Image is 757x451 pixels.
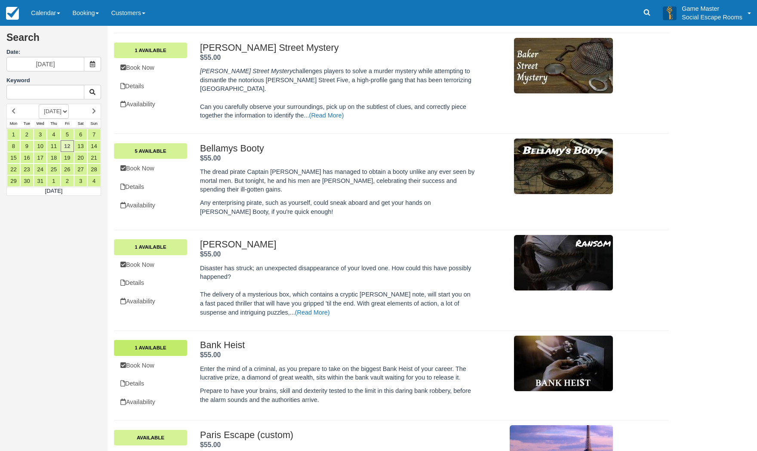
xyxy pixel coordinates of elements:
a: 26 [61,164,74,175]
a: Available [114,430,187,445]
a: 5 [61,129,74,140]
strong: Price: $55 [200,250,221,258]
th: Tue [20,119,34,128]
h2: [PERSON_NAME] [200,239,475,250]
a: 1 Available [114,43,187,58]
img: M31-3 [514,235,613,290]
img: M24-3 [514,336,613,391]
a: 1 [47,175,60,187]
a: 8 [7,140,20,152]
a: 10 [34,140,47,152]
span: $55.00 [200,250,221,258]
p: Game Master [682,4,742,13]
h2: [PERSON_NAME] Street Mystery [200,43,475,53]
a: 19 [61,152,74,164]
p: Enter the mind of a criminal, as you prepare to take on the biggest Bank Heist of your career. Th... [200,365,475,382]
p: challenges players to solve a murder mystery while attempting to dismantle the notorious [PERSON_... [200,67,475,120]
a: 31 [34,175,47,187]
a: Book Now [114,160,187,177]
p: Disaster has struck; an unexpected disappearance of your loved one. How could this have possibly ... [200,264,475,317]
th: Wed [34,119,47,128]
a: 2 [20,129,34,140]
p: Prepare to have your brains, skill and dexterity tested to the limit in this daring bank robbery,... [200,386,475,404]
th: Thu [47,119,60,128]
a: 14 [87,140,101,152]
a: Availability [114,293,187,310]
a: 21 [87,152,101,164]
h2: Search [6,32,101,48]
a: 28 [87,164,101,175]
a: 16 [20,152,34,164]
a: 15 [7,152,20,164]
h2: Bellamys Booty [200,143,475,154]
h2: Paris Escape (custom) [200,430,475,440]
a: 2 [61,175,74,187]
a: 1 Available [114,340,187,355]
a: 12 [61,140,74,152]
span: $55.00 [200,54,221,61]
a: 3 [34,129,47,140]
a: Book Now [114,357,187,374]
a: 29 [7,175,20,187]
th: Sun [87,119,101,128]
a: (Read More) [295,309,330,316]
strong: Price: $55 [200,154,221,162]
strong: Price: $55 [200,441,221,448]
a: 13 [74,140,87,152]
a: Details [114,178,187,196]
a: Details [114,274,187,292]
a: Details [114,77,187,95]
a: 1 [7,129,20,140]
p: Any enterprising pirate, such as yourself, could sneak aboard and get your hands on [PERSON_NAME]... [200,198,475,216]
a: Book Now [114,256,187,274]
a: Availability [114,197,187,214]
a: 1 Available [114,239,187,255]
th: Fri [61,119,74,128]
a: 4 [87,175,101,187]
a: 24 [34,164,47,175]
img: checkfront-main-nav-mini-logo.png [6,7,19,20]
a: 18 [47,152,60,164]
a: 17 [34,152,47,164]
label: Date: [6,48,101,56]
em: [PERSON_NAME] Street Mystery [200,68,292,74]
a: 22 [7,164,20,175]
strong: Price: $55 [200,351,221,358]
a: 5 Available [114,143,187,159]
a: Availability [114,393,187,411]
td: [DATE] [7,187,101,195]
a: 3 [74,175,87,187]
span: $55.00 [200,154,221,162]
strong: Price: $55 [200,54,221,61]
a: (Read More) [309,112,344,119]
a: 30 [20,175,34,187]
a: 27 [74,164,87,175]
h2: Bank Heist [200,340,475,350]
a: 9 [20,140,34,152]
th: Sat [74,119,87,128]
p: Social Escape Rooms [682,13,742,22]
a: 4 [47,129,60,140]
img: M69-2 [514,139,613,194]
a: Details [114,375,187,392]
a: Availability [114,96,187,113]
a: 25 [47,164,60,175]
a: 11 [47,140,60,152]
a: 20 [74,152,87,164]
span: $55.00 [200,351,221,358]
label: Keyword [6,77,30,83]
img: A3 [663,6,677,20]
a: Book Now [114,59,187,77]
p: The dread pirate Captain [PERSON_NAME] has managed to obtain a booty unlike any ever seen by mort... [200,167,475,194]
th: Mon [7,119,20,128]
span: $55.00 [200,441,221,448]
a: 6 [74,129,87,140]
button: Keyword Search [84,85,101,99]
a: 23 [20,164,34,175]
a: 7 [87,129,101,140]
img: M3-3 [514,38,613,93]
